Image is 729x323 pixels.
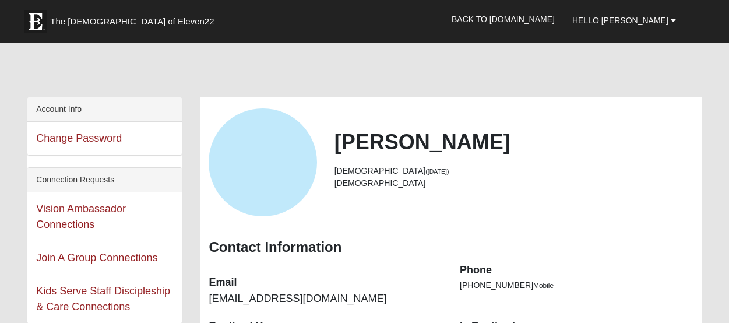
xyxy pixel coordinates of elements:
[36,252,157,264] a: Join A Group Connections
[36,285,170,313] a: Kids Serve Staff Discipleship & Care Connections
[209,108,316,216] a: View Fullsize Photo
[572,16,668,25] span: Hello [PERSON_NAME]
[36,203,126,230] a: Vision Ambassador Connections
[27,168,182,192] div: Connection Requests
[18,4,251,33] a: The [DEMOGRAPHIC_DATA] of Eleven22
[209,275,442,290] dt: Email
[209,239,693,256] h3: Contact Information
[334,177,693,189] li: [DEMOGRAPHIC_DATA]
[334,165,693,177] li: [DEMOGRAPHIC_DATA]
[50,16,214,27] span: The [DEMOGRAPHIC_DATA] of Eleven22
[36,132,122,144] a: Change Password
[460,279,693,292] li: [PHONE_NUMBER]
[443,5,564,34] a: Back to [DOMAIN_NAME]
[533,282,554,290] span: Mobile
[564,6,685,35] a: Hello [PERSON_NAME]
[209,292,442,307] dd: [EMAIL_ADDRESS][DOMAIN_NAME]
[460,263,693,278] dt: Phone
[425,168,449,175] small: ([DATE])
[334,129,693,155] h2: [PERSON_NAME]
[27,97,182,122] div: Account Info
[24,10,47,33] img: Eleven22 logo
